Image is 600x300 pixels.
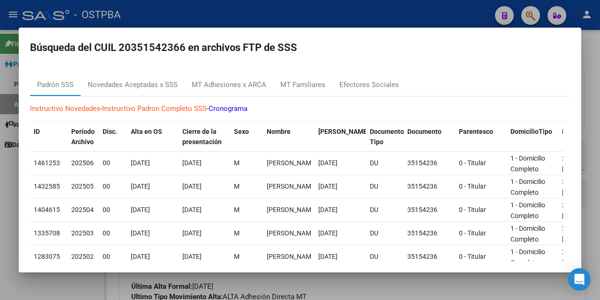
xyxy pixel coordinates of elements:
div: 35154236 [407,158,451,168]
span: OLMEDO CESAR DANIEL [267,206,317,213]
span: Nombre [267,128,291,135]
span: 1335708 [34,229,60,237]
span: [DATE] [131,159,150,167]
span: [PERSON_NAME]. [318,128,371,135]
span: 0 - Titular [459,206,486,213]
span: [DATE] [318,229,337,237]
span: [DATE] [182,183,202,190]
div: 00 [103,181,123,192]
span: Provincia [562,128,590,135]
div: 35154236 [407,181,451,192]
datatable-header-cell: Alta en OS [127,122,179,153]
span: ID [34,128,40,135]
span: [DATE] [318,183,337,190]
span: [DATE] [182,206,202,213]
div: DU [370,158,400,168]
a: Cronograma [209,104,247,113]
span: 1283075 [34,253,60,260]
span: 202503 [71,229,94,237]
datatable-header-cell: Documento [404,122,455,153]
span: M [234,229,240,237]
span: 1404615 [34,206,60,213]
div: DU [370,228,400,239]
datatable-header-cell: Disc. [99,122,127,153]
div: MT Familiares [280,80,325,90]
span: [DATE] [182,159,202,167]
span: 1 - Domicilio Completo [510,201,545,220]
div: Padrón SSS [37,80,74,90]
span: Documento Tipo [370,128,404,146]
a: Instructivo Padron Completo SSS [102,104,207,113]
span: 1461253 [34,159,60,167]
div: 35154236 [407,205,451,215]
div: 00 [103,205,123,215]
div: Novedades Aceptadas x SSS [88,80,178,90]
span: 1 - Domicilio Completo [510,248,545,266]
span: Parentesco [459,128,493,135]
div: MT Adhesiones x ARCA [192,80,266,90]
div: 00 [103,228,123,239]
div: 35154236 [407,251,451,262]
datatable-header-cell: Parentesco [455,122,507,153]
h2: Búsqueda del CUIL 20351542366 en archivos FTP de SSS [30,39,570,57]
div: DU [370,181,400,192]
span: [DATE] [182,229,202,237]
span: [DATE] [318,206,337,213]
span: OLMEDO CESAR DANIEL [267,229,317,237]
datatable-header-cell: DomicilioTipo [507,122,558,153]
span: Sexo [234,128,249,135]
a: Instructivo Novedades [30,104,100,113]
span: 202502 [71,253,94,260]
span: OLMEDO CESAR DANIEL [267,253,317,260]
span: Alta en OS [131,128,162,135]
span: [DATE] [131,253,150,260]
datatable-header-cell: ID [30,122,67,153]
div: DU [370,251,400,262]
span: 202504 [71,206,94,213]
span: [DATE] [131,229,150,237]
span: 1 - Domicilio Completo [510,154,545,173]
span: DomicilioTipo [510,128,552,135]
div: 00 [103,158,123,168]
span: [DATE] [182,253,202,260]
span: 1 - Domicilio Completo [510,178,545,196]
span: Documento [407,128,442,135]
div: Efectores Sociales [339,80,399,90]
span: 202506 [71,159,94,167]
span: OLMEDO CESAR DANIEL [267,183,317,190]
datatable-header-cell: Sexo [230,122,263,153]
span: M [234,253,240,260]
span: [DATE] [318,159,337,167]
span: 0 - Titular [459,159,486,167]
span: Disc. [103,128,117,135]
datatable-header-cell: Nombre [263,122,315,153]
datatable-header-cell: Cierre de la presentación [179,122,230,153]
span: 0 - Titular [459,183,486,190]
span: Cierre de la presentación [182,128,222,146]
span: M [234,183,240,190]
datatable-header-cell: Fecha Nac. [315,122,366,153]
span: 202505 [71,183,94,190]
span: 1 - Domicilio Completo [510,225,545,243]
span: 1432585 [34,183,60,190]
span: [DATE] [318,253,337,260]
span: 0 - Titular [459,253,486,260]
datatable-header-cell: Período Archivo [67,122,99,153]
span: [DATE] [131,206,150,213]
span: 0 - Titular [459,229,486,237]
p: - - [30,103,570,114]
span: [DATE] [131,183,150,190]
div: 35154236 [407,228,451,239]
span: OLMEDO CESAR DANIEL [267,159,317,167]
div: DU [370,205,400,215]
div: 00 [103,251,123,262]
span: Período Archivo [71,128,95,146]
span: M [234,206,240,213]
span: M [234,159,240,167]
div: Open Intercom Messenger [568,268,591,291]
datatable-header-cell: Documento Tipo [366,122,404,153]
